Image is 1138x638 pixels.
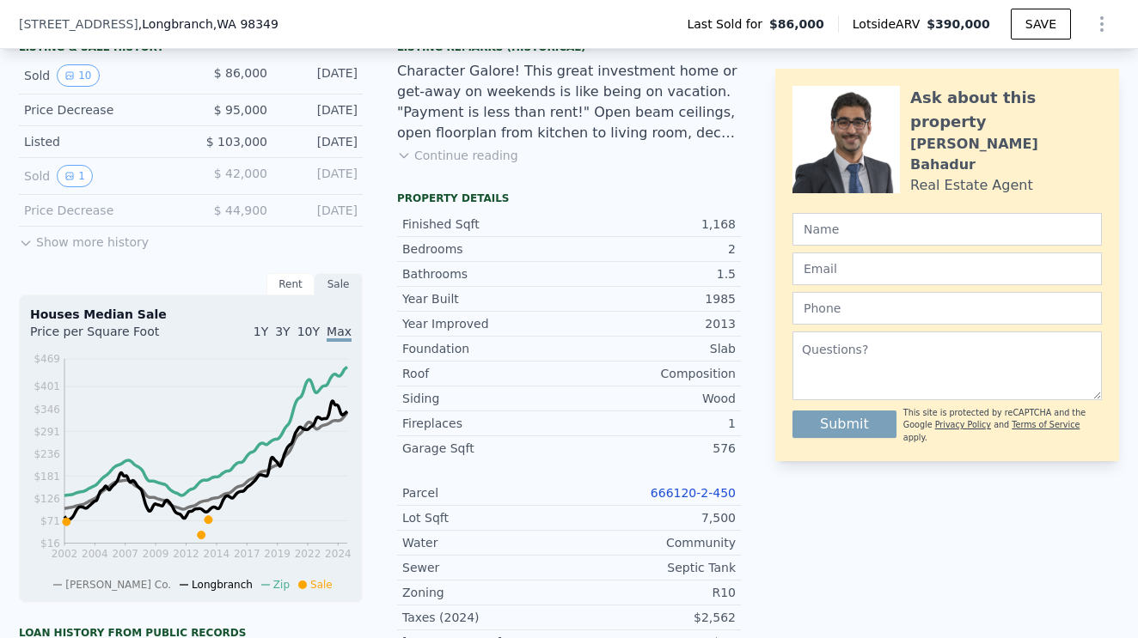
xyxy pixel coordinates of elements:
[19,15,138,33] span: [STREET_ADDRESS]
[569,559,736,576] div: Septic Tank
[315,273,363,295] div: Sale
[792,410,896,438] button: Submit
[569,415,736,432] div: 1
[65,579,171,591] span: [PERSON_NAME] Co.
[402,584,569,601] div: Zoning
[927,17,990,31] span: $390,000
[1012,420,1080,429] a: Terms of Service
[19,227,149,251] button: Show more history
[34,353,60,365] tspan: $469
[24,64,177,87] div: Sold
[402,340,569,357] div: Foundation
[397,147,518,164] button: Continue reading
[34,426,60,438] tspan: $291
[569,365,736,382] div: Composition
[402,315,569,332] div: Year Improved
[569,440,736,457] div: 576
[651,486,736,500] a: 666120-2-450
[569,290,736,307] div: 1985
[281,64,358,87] div: [DATE]
[273,579,290,591] span: Zip
[402,609,569,626] div: Taxes (2024)
[192,579,253,591] span: Longbranch
[402,415,569,432] div: Fireplaces
[214,66,267,80] span: $ 86,000
[213,17,278,31] span: , WA 98349
[792,213,1102,246] input: Name
[173,548,199,560] tspan: 2012
[402,265,569,283] div: Bathrooms
[402,559,569,576] div: Sewer
[264,548,291,560] tspan: 2019
[1011,9,1071,39] button: SAVE
[254,325,268,338] span: 1Y
[24,202,177,219] div: Price Decrease
[275,325,290,338] span: 3Y
[82,548,108,560] tspan: 2004
[569,390,736,407] div: Wood
[143,548,169,560] tspan: 2009
[34,404,60,416] tspan: $346
[34,471,60,483] tspan: $181
[24,133,177,150] div: Listed
[34,448,60,460] tspan: $236
[297,325,320,338] span: 10Y
[112,548,138,560] tspan: 2007
[569,216,736,233] div: 1,168
[310,579,333,591] span: Sale
[57,64,99,87] button: View historical data
[281,165,358,187] div: [DATE]
[569,315,736,332] div: 2013
[214,204,267,217] span: $ 44,900
[19,40,363,58] div: LISTING & SALE HISTORY
[569,340,736,357] div: Slab
[30,306,352,323] div: Houses Median Sale
[214,167,267,180] span: $ 42,000
[402,390,569,407] div: Siding
[52,548,78,560] tspan: 2002
[569,534,736,551] div: Community
[327,325,352,342] span: Max
[138,15,278,33] span: , Longbranch
[34,493,60,505] tspan: $126
[204,548,230,560] tspan: 2014
[792,252,1102,285] input: Email
[910,134,1102,175] div: [PERSON_NAME] Bahadur
[266,273,315,295] div: Rent
[769,15,824,33] span: $86,000
[402,240,569,258] div: Bedrooms
[402,290,569,307] div: Year Built
[24,165,177,187] div: Sold
[569,584,736,601] div: R10
[281,202,358,219] div: [DATE]
[402,534,569,551] div: Water
[402,216,569,233] div: Finished Sqft
[935,420,991,429] a: Privacy Policy
[903,407,1102,444] div: This site is protected by reCAPTCHA and the Google and apply.
[853,15,927,33] span: Lotside ARV
[57,165,93,187] button: View historical data
[295,548,321,560] tspan: 2022
[402,484,569,501] div: Parcel
[569,609,736,626] div: $2,562
[402,440,569,457] div: Garage Sqft
[24,101,177,118] div: Price Decrease
[792,292,1102,325] input: Phone
[214,103,267,117] span: $ 95,000
[569,240,736,258] div: 2
[234,548,260,560] tspan: 2017
[569,265,736,283] div: 1.5
[910,86,1102,134] div: Ask about this property
[40,538,60,550] tspan: $16
[325,548,352,560] tspan: 2024
[402,365,569,382] div: Roof
[402,509,569,526] div: Lot Sqft
[569,509,736,526] div: 7,500
[34,380,60,392] tspan: $401
[40,515,60,527] tspan: $71
[281,133,358,150] div: [DATE]
[397,191,741,205] div: Property details
[206,135,267,149] span: $ 103,000
[281,101,358,118] div: [DATE]
[910,175,1033,196] div: Real Estate Agent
